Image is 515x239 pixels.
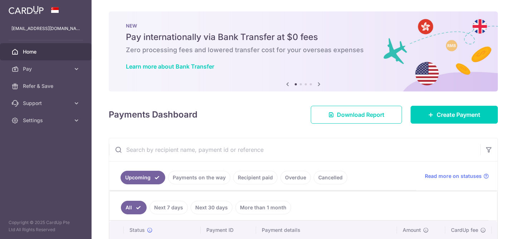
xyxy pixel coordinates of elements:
[126,46,481,54] h6: Zero processing fees and lowered transfer cost for your overseas expenses
[23,100,70,107] span: Support
[23,83,70,90] span: Refer & Save
[403,226,421,234] span: Amount
[451,226,478,234] span: CardUp fee
[11,25,80,32] p: [EMAIL_ADDRESS][DOMAIN_NAME]
[411,106,498,124] a: Create Payment
[280,171,311,184] a: Overdue
[126,63,214,70] a: Learn more about Bank Transfer
[149,201,188,214] a: Next 7 days
[191,201,232,214] a: Next 30 days
[437,110,480,119] span: Create Payment
[121,171,165,184] a: Upcoming
[121,201,147,214] a: All
[311,106,402,124] a: Download Report
[314,171,347,184] a: Cancelled
[168,171,230,184] a: Payments on the way
[23,48,70,55] span: Home
[109,11,498,91] img: Bank transfer banner
[126,23,481,29] p: NEW
[23,65,70,73] span: Pay
[425,173,482,180] span: Read more on statuses
[126,31,481,43] h5: Pay internationally via Bank Transfer at $0 fees
[425,173,489,180] a: Read more on statuses
[109,108,197,121] h4: Payments Dashboard
[233,171,278,184] a: Recipient paid
[9,6,44,14] img: CardUp
[129,226,145,234] span: Status
[337,110,384,119] span: Download Report
[23,117,70,124] span: Settings
[109,138,480,161] input: Search by recipient name, payment id or reference
[235,201,291,214] a: More than 1 month
[469,218,508,235] iframe: Opens a widget where you can find more information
